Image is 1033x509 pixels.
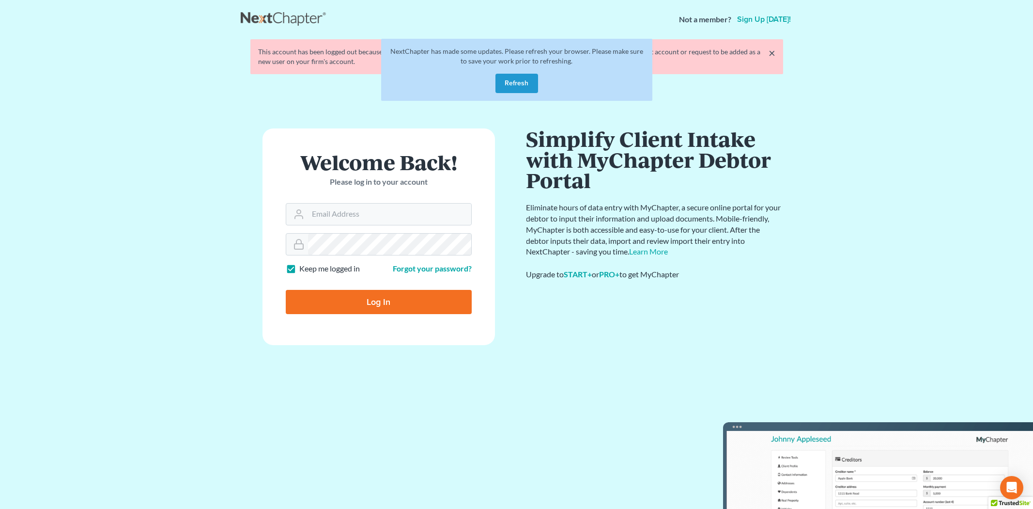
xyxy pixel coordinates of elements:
span: NextChapter has made some updates. Please refresh your browser. Please make sure to save your wor... [390,47,643,65]
a: START+ [564,270,592,279]
label: Keep me logged in [299,263,360,274]
div: Open Intercom Messenger [1000,476,1023,499]
div: This account has been logged out because someone new has initiated a new session with the same lo... [258,47,775,66]
a: Sign up [DATE]! [735,16,793,23]
strong: Not a member? [679,14,731,25]
a: × [769,47,775,59]
a: Learn More [630,247,668,256]
input: Log In [286,290,472,314]
p: Eliminate hours of data entry with MyChapter, a secure online portal for your debtor to input the... [526,202,783,257]
input: Email Address [308,204,471,225]
h1: Simplify Client Intake with MyChapter Debtor Portal [526,128,783,191]
div: Upgrade to or to get MyChapter [526,269,783,280]
a: Forgot your password? [393,264,472,273]
p: Please log in to your account [286,176,472,188]
a: PRO+ [600,270,620,279]
button: Refresh [495,74,538,93]
h1: Welcome Back! [286,152,472,173]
